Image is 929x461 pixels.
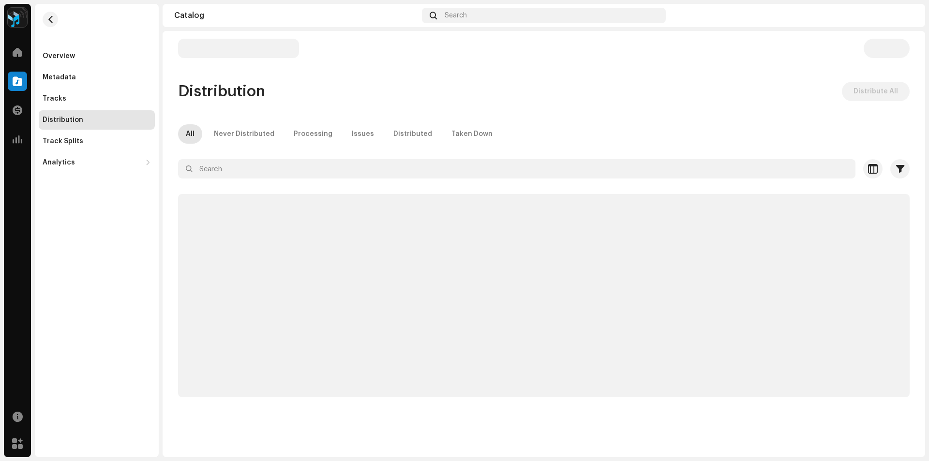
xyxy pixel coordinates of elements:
img: 21f7dd7f-f4d7-43e1-81f8-5abcee23845f [898,8,914,23]
re-m-nav-item: Metadata [39,68,155,87]
input: Search [178,159,855,178]
re-m-nav-item: Tracks [39,89,155,108]
img: 2dae3d76-597f-44f3-9fef-6a12da6d2ece [8,8,27,27]
span: Distribution [178,82,265,101]
div: Tracks [43,95,66,103]
div: All [186,124,195,144]
div: Catalog [174,12,418,19]
div: Never Distributed [214,124,274,144]
div: Metadata [43,74,76,81]
span: Distribute All [854,82,898,101]
re-m-nav-dropdown: Analytics [39,153,155,172]
div: Processing [294,124,332,144]
div: Distributed [393,124,432,144]
re-m-nav-item: Track Splits [39,132,155,151]
div: Track Splits [43,137,83,145]
re-m-nav-item: Overview [39,46,155,66]
div: Issues [352,124,374,144]
div: Distribution [43,116,83,124]
button: Distribute All [842,82,910,101]
div: Analytics [43,159,75,166]
re-m-nav-item: Distribution [39,110,155,130]
div: Taken Down [451,124,493,144]
div: Overview [43,52,75,60]
span: Search [445,12,467,19]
